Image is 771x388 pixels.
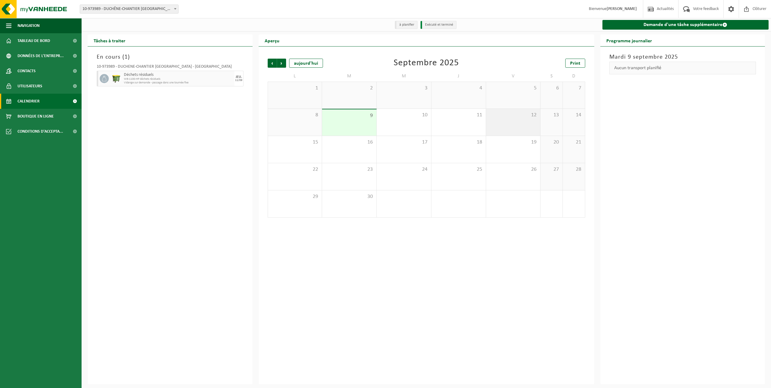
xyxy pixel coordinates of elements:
a: Demande d'une tâche supplémentaire [602,20,769,30]
div: Aucun transport planifié [609,62,756,74]
td: M [377,71,431,82]
td: V [486,71,541,82]
span: 29 [271,193,319,200]
span: Tableau de bord [18,33,50,48]
span: 17 [380,139,428,146]
span: Contacts [18,63,36,79]
span: 12 [489,112,537,118]
li: à planifier [395,21,418,29]
span: 10-973989 - DUCHÊNE-CHANTIER NAMUR - NAMUR [80,5,179,14]
td: L [268,71,322,82]
li: Exécuté et terminé [421,21,456,29]
strong: [PERSON_NAME] [607,7,637,11]
div: 11/09 [235,79,242,82]
span: 28 [566,166,582,173]
span: Conditions d'accepta... [18,124,63,139]
span: Vidange sur demande - passage dans une tournée fixe [124,81,233,85]
span: 11 [434,112,483,118]
span: 15 [271,139,319,146]
h2: Tâches à traiter [88,34,131,46]
span: 14 [566,112,582,118]
span: Navigation [18,18,40,33]
span: 4 [434,85,483,92]
span: 27 [544,166,560,173]
h2: Aperçu [259,34,285,46]
span: 25 [434,166,483,173]
span: 13 [544,112,560,118]
div: Septembre 2025 [394,59,459,68]
span: Précédent [268,59,277,68]
span: 1 [124,54,128,60]
span: WB-1100-HP déchets résiduels [124,77,233,81]
a: Print [565,59,585,68]
span: 1 [271,85,319,92]
span: 6 [544,85,560,92]
td: S [540,71,563,82]
span: 7 [566,85,582,92]
div: aujourd'hui [289,59,323,68]
span: 3 [380,85,428,92]
span: 9 [325,112,373,119]
h2: Programme journalier [600,34,658,46]
span: 19 [489,139,537,146]
span: 5 [489,85,537,92]
td: J [431,71,486,82]
span: 22 [271,166,319,173]
span: 30 [325,193,373,200]
div: 10-973989 - DUCHÊNE-CHANTIER [GEOGRAPHIC_DATA] - [GEOGRAPHIC_DATA] [97,65,244,71]
span: Utilisateurs [18,79,42,94]
span: 21 [566,139,582,146]
span: 23 [325,166,373,173]
span: 10-973989 - DUCHÊNE-CHANTIER NAMUR - NAMUR [80,5,178,13]
span: 26 [489,166,537,173]
span: 2 [325,85,373,92]
h3: Mardi 9 septembre 2025 [609,53,756,62]
span: 20 [544,139,560,146]
span: Déchets résiduels [124,73,233,77]
span: 10 [380,112,428,118]
h3: En cours ( ) [97,53,244,62]
span: 16 [325,139,373,146]
td: D [563,71,585,82]
span: 24 [380,166,428,173]
span: Print [570,61,580,66]
span: 8 [271,112,319,118]
span: Suivant [277,59,286,68]
td: M [322,71,377,82]
span: Boutique en ligne [18,109,54,124]
span: 18 [434,139,483,146]
img: WB-1100-HPE-GN-50 [112,74,121,83]
span: Données de l'entrepr... [18,48,64,63]
div: JEU. [236,75,242,79]
span: Calendrier [18,94,40,109]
